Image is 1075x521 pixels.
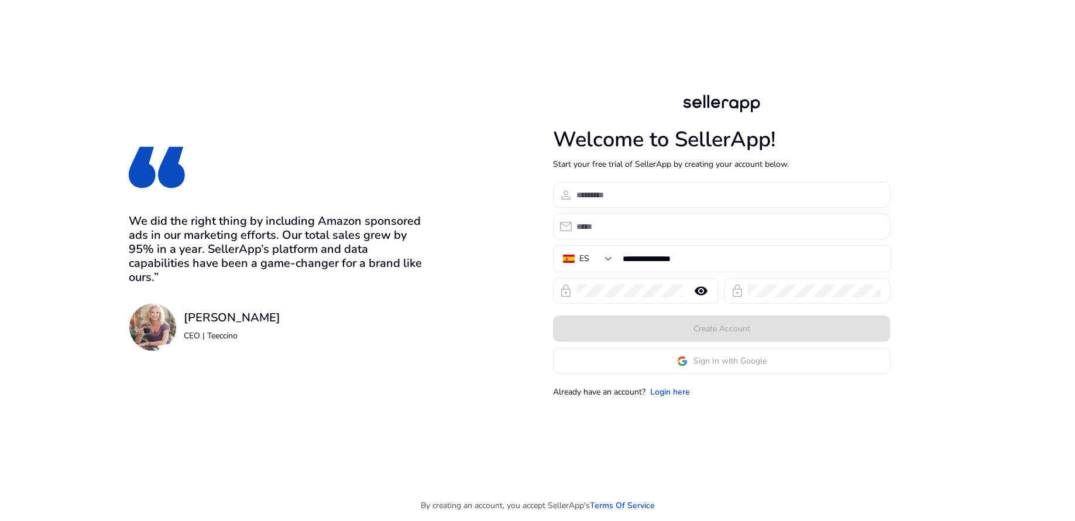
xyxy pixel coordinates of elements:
[590,499,655,512] a: Terms Of Service
[579,252,589,265] div: ES
[559,188,573,202] span: person
[553,127,890,152] h1: Welcome to SellerApp!
[184,311,280,325] h3: [PERSON_NAME]
[553,386,645,398] p: Already have an account?
[687,284,715,298] mat-icon: remove_red_eye
[553,158,890,170] p: Start your free trial of SellerApp by creating your account below.
[129,214,428,285] h3: We did the right thing by including Amazon sponsored ads in our marketing efforts. Our total sale...
[559,220,573,234] span: email
[559,284,573,298] span: lock
[730,284,744,298] span: lock
[650,386,690,398] a: Login here
[184,330,280,342] p: CEO | Teeccino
